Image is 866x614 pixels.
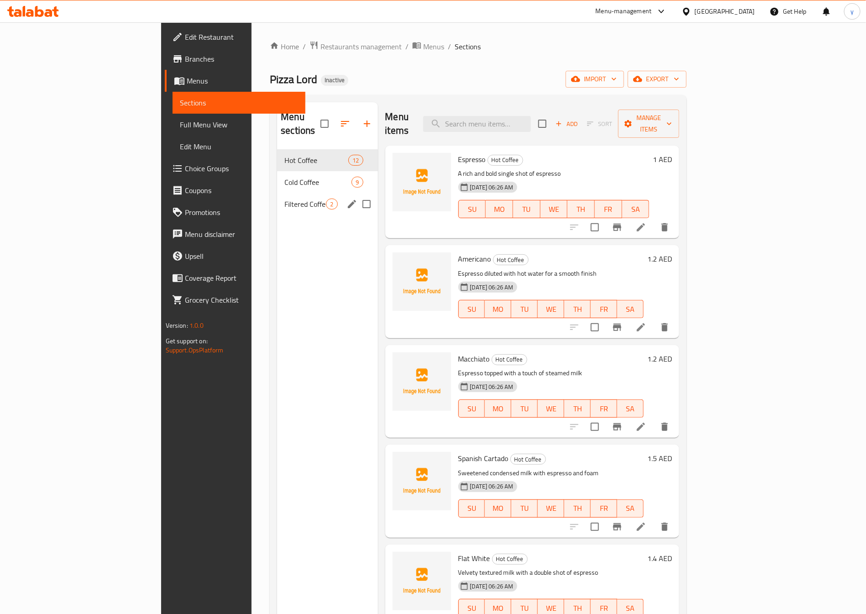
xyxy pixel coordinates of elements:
span: Hot Coffee [488,155,523,165]
h6: 1.4 AED [647,552,672,565]
button: TU [511,300,538,318]
a: Edit Restaurant [165,26,306,48]
span: Filtered Coffee [284,199,326,210]
p: Espresso diluted with hot water for a smooth finish [458,268,644,279]
button: SU [458,499,485,518]
a: Edit menu item [635,521,646,532]
img: Macchiato [393,352,451,411]
a: Grocery Checklist [165,289,306,311]
span: Branches [185,53,299,64]
button: Branch-specific-item [606,416,628,438]
button: export [628,71,687,88]
h6: 1.2 AED [647,252,672,265]
input: search [423,116,531,132]
button: TU [513,200,541,218]
a: Full Menu View [173,114,306,136]
a: Sections [173,92,306,114]
span: TH [568,402,587,415]
h6: 1 AED [653,153,672,166]
p: A rich and bold single shot of espresso [458,168,650,179]
span: WE [544,203,564,216]
nav: Menu sections [277,146,378,219]
span: Espresso [458,152,486,166]
span: SA [621,402,640,415]
span: Promotions [185,207,299,218]
a: Choice Groups [165,157,306,179]
span: Sections [180,97,299,108]
a: Promotions [165,201,306,223]
div: [GEOGRAPHIC_DATA] [695,6,755,16]
span: Hot Coffee [284,155,348,166]
button: MO [485,300,511,318]
span: Edit Menu [180,141,299,152]
span: SU [462,502,482,515]
span: Select section first [581,117,618,131]
div: Cold Coffee9 [277,171,378,193]
div: Hot Coffee [493,254,529,265]
span: TH [568,502,587,515]
button: TH [564,499,591,518]
button: edit [345,197,359,211]
a: Edit menu item [635,222,646,233]
li: / [405,41,409,52]
button: FR [591,499,617,518]
span: Inactive [321,76,348,84]
button: Manage items [618,110,679,138]
div: items [348,155,363,166]
p: Velvety textured milk with a double shot of espresso [458,567,644,578]
span: Full Menu View [180,119,299,130]
span: Add [554,119,579,129]
button: Add [552,117,581,131]
div: Hot Coffee [488,155,523,166]
span: TU [515,402,534,415]
button: WE [538,399,564,418]
span: Flat White [458,551,490,565]
button: MO [485,399,511,418]
button: MO [486,200,513,218]
button: WE [538,300,564,318]
button: FR [591,300,617,318]
img: Spanish Cartado [393,452,451,510]
button: delete [654,316,676,338]
img: Americano [393,252,451,311]
button: Add section [356,113,378,135]
span: Choice Groups [185,163,299,174]
span: Americano [458,252,491,266]
span: Hot Coffee [493,255,528,265]
button: Branch-specific-item [606,516,628,538]
a: Menu disclaimer [165,223,306,245]
span: Add item [552,117,581,131]
button: delete [654,516,676,538]
div: Filtered Coffee2edit [277,193,378,215]
a: Coupons [165,179,306,201]
a: Menus [165,70,306,92]
button: FR [591,399,617,418]
span: SA [621,303,640,316]
span: Select section [533,114,552,133]
span: FR [594,502,614,515]
div: Hot Coffee12 [277,149,378,171]
span: Hot Coffee [511,454,546,465]
span: WE [541,502,561,515]
span: Select to update [585,218,604,237]
a: Support.OpsPlatform [166,344,224,356]
span: [DATE] 06:26 AM [467,383,517,391]
div: Inactive [321,75,348,86]
span: Manage items [625,112,672,135]
button: SU [458,399,485,418]
a: Edit menu item [635,421,646,432]
div: Cold Coffee [284,177,352,188]
h2: Menu items [385,110,413,137]
span: MO [488,502,508,515]
button: FR [595,200,622,218]
span: Select all sections [315,114,334,133]
div: Hot Coffee [492,554,528,565]
button: TH [564,399,591,418]
span: MO [489,203,509,216]
span: Version: [166,320,188,331]
span: Restaurants management [320,41,402,52]
button: delete [654,216,676,238]
a: Edit Menu [173,136,306,157]
div: Hot Coffee [510,454,546,465]
span: 1.0.0 [189,320,204,331]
